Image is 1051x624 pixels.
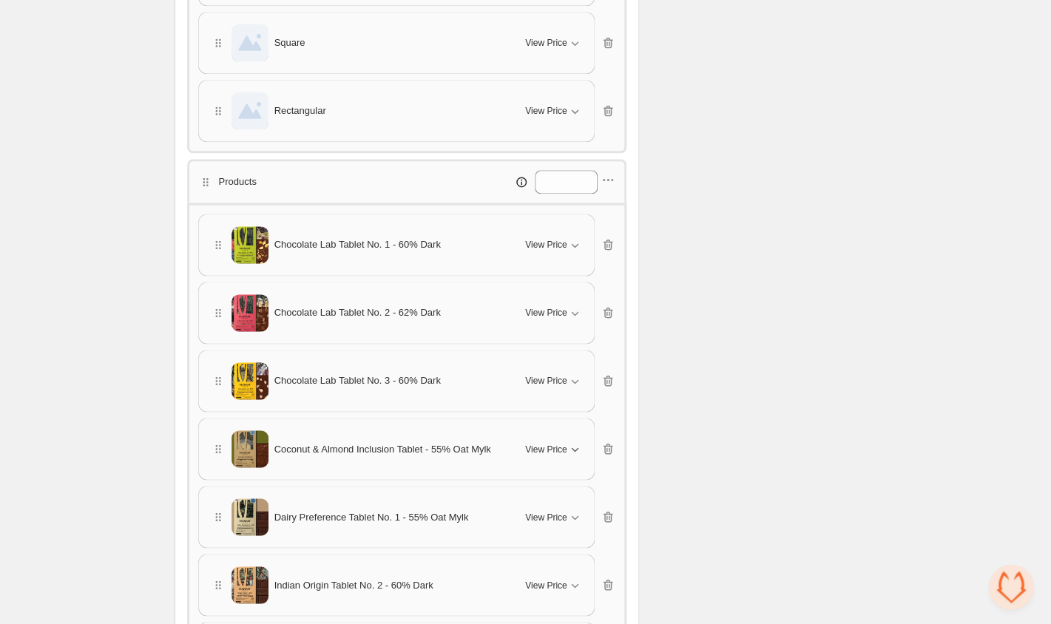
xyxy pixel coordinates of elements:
span: View Price [525,307,567,319]
span: View Price [525,579,567,591]
span: View Price [525,239,567,251]
img: Rectangular [232,92,268,129]
img: Indian Origin Tablet No. 2 - 60% Dark [232,562,268,608]
button: View Price [516,233,590,257]
img: Square [232,24,268,61]
span: Chocolate Lab Tablet No. 2 - 62% Dark [274,305,441,320]
span: Indian Origin Tablet No. 2 - 60% Dark [274,577,433,592]
span: View Price [525,37,567,49]
img: Chocolate Lab Tablet No. 1 - 60% Dark [232,222,268,268]
span: Chocolate Lab Tablet No. 1 - 60% Dark [274,237,441,252]
span: View Price [525,511,567,523]
button: View Price [516,505,590,529]
span: View Price [525,443,567,455]
span: Rectangular [274,104,326,118]
button: View Price [516,369,590,393]
img: Chocolate Lab Tablet No. 2 - 62% Dark [232,290,268,336]
span: View Price [525,375,567,387]
button: View Price [516,573,590,597]
span: View Price [525,105,567,117]
button: View Price [516,437,590,461]
img: Dairy Preference Tablet No. 1 - 55% Oat Mylk [232,494,268,540]
div: Open chat [989,565,1033,609]
p: Products [219,174,257,189]
button: View Price [516,31,590,55]
button: View Price [516,99,590,123]
img: Chocolate Lab Tablet No. 3 - 60% Dark [232,358,268,404]
span: Chocolate Lab Tablet No. 3 - 60% Dark [274,373,441,388]
button: View Price [516,301,590,325]
img: Coconut & Almond Inclusion Tablet - 55% Oat Mylk [232,426,268,472]
span: Dairy Preference Tablet No. 1 - 55% Oat Mylk [274,509,469,524]
span: Coconut & Almond Inclusion Tablet - 55% Oat Mylk [274,441,491,456]
span: Square [274,35,305,50]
